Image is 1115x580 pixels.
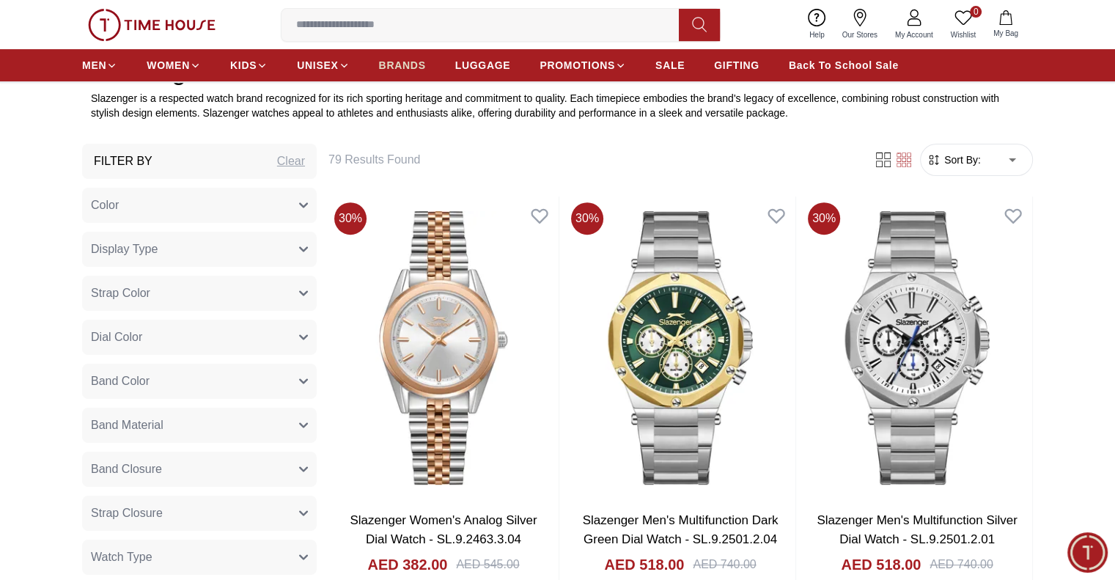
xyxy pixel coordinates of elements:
[571,202,603,235] span: 30 %
[714,58,759,73] span: GIFTING
[82,232,317,267] button: Display Type
[455,58,511,73] span: LUGGAGE
[91,328,142,346] span: Dial Color
[655,52,685,78] a: SALE
[82,320,317,355] button: Dial Color
[655,58,685,73] span: SALE
[297,52,349,78] a: UNISEX
[91,504,163,522] span: Strap Closure
[927,153,981,167] button: Sort By:
[230,52,268,78] a: KIDS
[91,372,150,390] span: Band Color
[82,52,117,78] a: MEN
[88,9,216,41] img: ...
[350,513,537,546] a: Slazenger Women's Analog Silver Dial Watch - SL.9.2463.3.04
[91,91,1024,120] p: Slazenger is a respected watch brand recognized for its rich sporting heritage and commitment to ...
[836,29,883,40] span: Our Stores
[379,52,426,78] a: BRANDS
[803,29,831,40] span: Help
[297,58,338,73] span: UNISEX
[91,241,158,258] span: Display Type
[91,285,150,302] span: Strap Color
[801,6,834,43] a: Help
[583,513,779,546] a: Slazenger Men's Multifunction Dark Green Dial Watch - SL.9.2501.2.04
[942,6,985,43] a: 0Wishlist
[970,6,982,18] span: 0
[817,513,1017,546] a: Slazenger Men's Multifunction Silver Dial Watch - SL.9.2501.2.01
[985,7,1027,42] button: My Bag
[82,452,317,487] button: Band Closure
[604,554,684,575] h4: AED 518.00
[91,197,119,214] span: Color
[82,408,317,443] button: Band Material
[94,153,152,170] h3: Filter By
[987,28,1024,39] span: My Bag
[45,13,70,38] img: Profile picture of Time House Support
[379,58,426,73] span: BRANDS
[889,29,939,40] span: My Account
[195,298,233,308] span: 11:30 AM
[367,554,447,575] h4: AED 382.00
[328,151,855,169] h6: 79 Results Found
[25,237,220,304] span: Hey there! Need help finding the perfect watch? I'm here if you have any questions or need a quic...
[789,58,899,73] span: Back To School Sale
[455,52,511,78] a: LUGGAGE
[147,58,190,73] span: WOMEN
[693,556,756,573] div: AED 740.00
[540,52,626,78] a: PROMOTIONS
[82,188,317,223] button: Color
[11,11,40,40] em: Back
[565,197,795,499] img: Slazenger Men's Multifunction Dark Green Dial Watch - SL.9.2501.2.04
[834,6,886,43] a: Our Stores
[78,19,245,33] div: Time House Support
[91,416,163,434] span: Band Material
[82,364,317,399] button: Band Color
[1067,532,1108,573] div: Chat Widget
[91,460,162,478] span: Band Closure
[334,202,367,235] span: 30 %
[930,556,993,573] div: AED 740.00
[91,548,152,566] span: Watch Type
[841,554,921,575] h4: AED 518.00
[328,197,559,499] img: Slazenger Women's Analog Silver Dial Watch - SL.9.2463.3.04
[15,207,290,222] div: Time House Support
[82,58,106,73] span: MEN
[802,197,1032,499] img: Slazenger Men's Multifunction Silver Dial Watch - SL.9.2501.2.01
[82,276,317,311] button: Strap Color
[789,52,899,78] a: Back To School Sale
[808,202,840,235] span: 30 %
[945,29,982,40] span: Wishlist
[147,52,201,78] a: WOMEN
[456,556,519,573] div: AED 545.00
[941,153,981,167] span: Sort By:
[540,58,615,73] span: PROMOTIONS
[277,153,305,170] div: Clear
[84,235,97,250] em: Blush
[82,496,317,531] button: Strap Closure
[714,52,759,78] a: GIFTING
[82,540,317,575] button: Watch Type
[4,329,290,403] textarea: We are here to help you
[230,58,257,73] span: KIDS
